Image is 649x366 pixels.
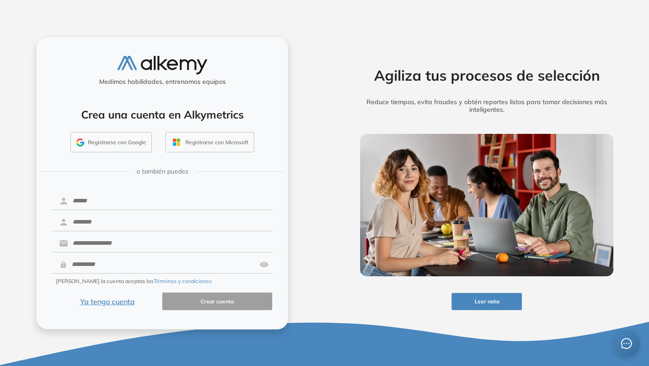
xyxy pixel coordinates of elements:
[76,138,84,146] img: GMAIL_ICON
[52,293,162,310] button: Ya tengo cuenta
[171,137,182,147] img: OUTLOOK_ICON
[360,134,613,276] img: img-more-info
[165,132,254,153] button: Registrarse con Microsoft
[40,78,284,86] h5: Medimos habilidades, entrenamos equipos
[56,277,212,285] span: [PERSON_NAME] la cuenta aceptas los
[346,67,627,84] h2: Agiliza tus procesos de selección
[137,167,188,176] span: o también puedes
[70,132,152,153] button: Registrarse con Google
[117,56,207,74] img: logo-alkemy
[162,293,272,310] button: Crear cuenta
[346,98,627,114] h5: Reduce tiempos, evita fraudes y obtén reportes listos para tomar decisiones más inteligentes.
[48,108,276,121] h4: Crea una cuenta en Alkymetrics
[154,277,212,285] button: Términos y condiciones
[621,338,632,349] span: message
[260,256,269,273] img: asd
[452,293,522,311] button: Leer nota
